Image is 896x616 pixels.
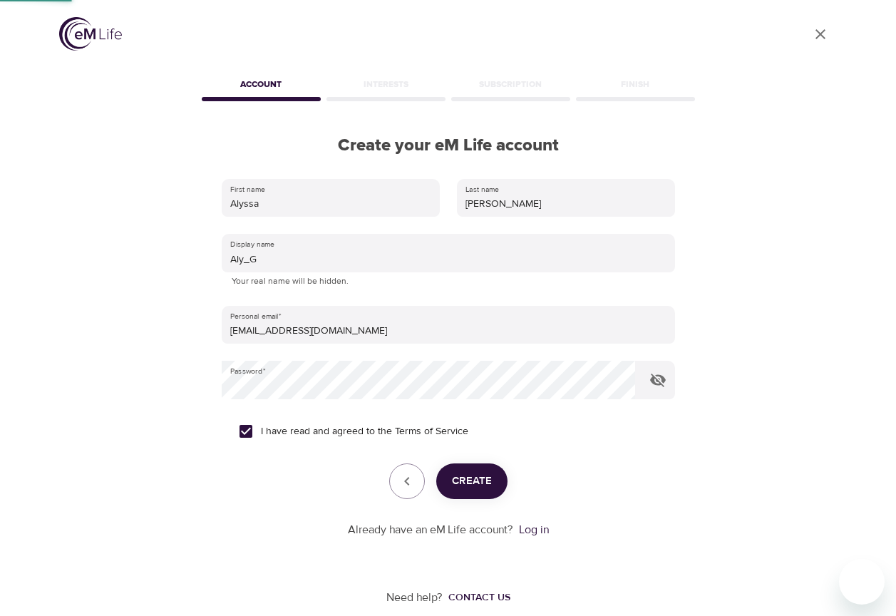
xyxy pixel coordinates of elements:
a: Contact us [443,590,510,605]
a: Log in [519,523,549,537]
span: Create [452,472,492,491]
div: Contact us [448,590,510,605]
p: Your real name will be hidden. [232,274,665,289]
span: I have read and agreed to the [261,424,468,439]
button: Create [436,463,508,499]
p: Already have an eM Life account? [348,522,513,538]
img: logo [59,17,122,51]
p: Need help? [386,590,443,606]
a: close [803,17,838,51]
iframe: Button to launch messaging window [839,559,885,605]
h2: Create your eM Life account [199,135,698,156]
a: Terms of Service [395,424,468,439]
